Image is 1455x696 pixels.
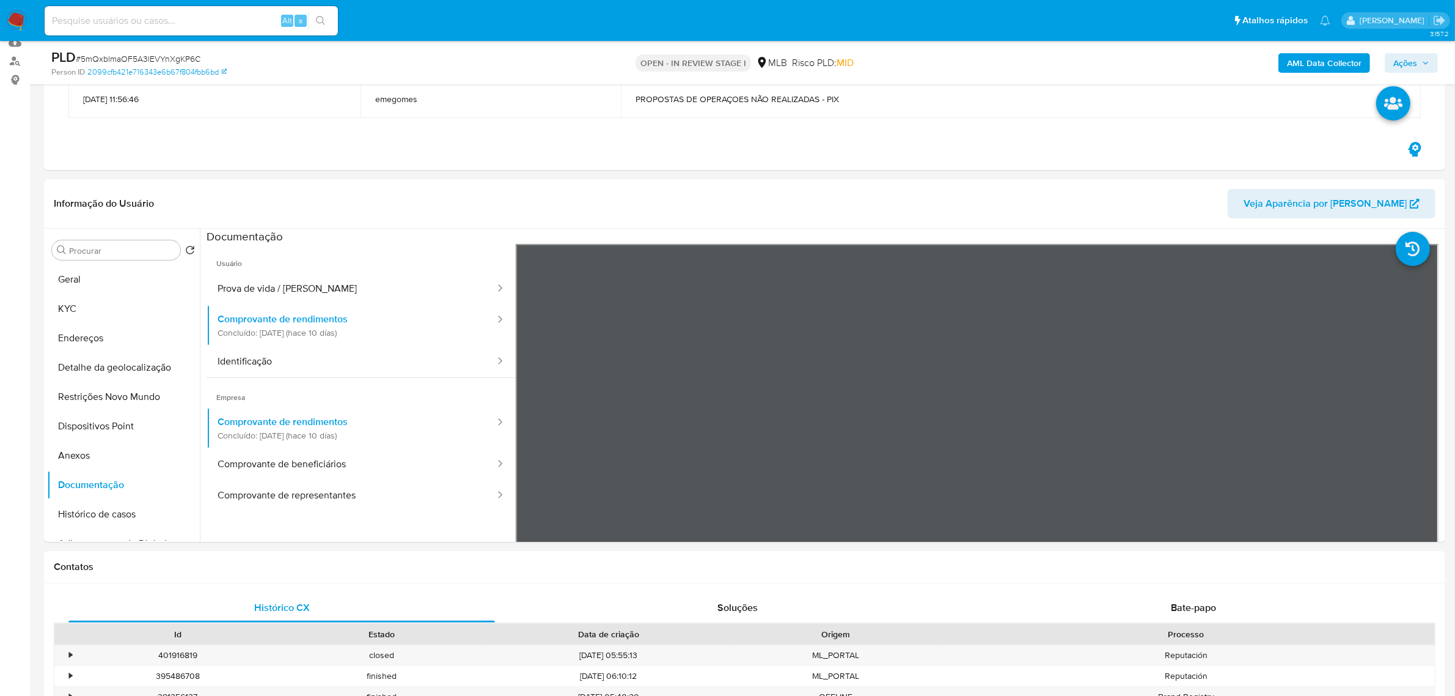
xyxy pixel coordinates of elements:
span: PROPOSTAS DE OPERAÇOES NÃO REALIZADAS - PIX [636,94,1406,105]
button: AML Data Collector [1278,53,1370,73]
div: ML_PORTAL [734,645,937,665]
div: • [69,670,72,682]
h1: Contatos [54,561,1435,573]
span: Alt [282,15,292,26]
span: Risco PLD: [792,56,854,70]
a: 2099cfb421e716343e6b67f804fbb6bd [87,67,227,78]
a: Sair [1433,14,1446,27]
div: Reputación [937,666,1435,686]
div: MLB [756,56,787,70]
button: Ações [1385,53,1438,73]
button: Retornar ao pedido padrão [185,245,195,259]
b: AML Data Collector [1287,53,1362,73]
p: emerson.gomes@mercadopago.com.br [1360,15,1429,26]
button: KYC [47,294,200,324]
b: PLD [51,47,76,67]
div: Origem [742,628,929,640]
div: • [69,650,72,661]
a: Notificações [1320,15,1330,26]
span: Veja Aparência por [PERSON_NAME] [1244,189,1407,218]
div: Id [84,628,271,640]
button: Endereços [47,324,200,353]
button: Documentação [47,470,200,500]
div: Reputación [937,645,1435,665]
span: # 5mQxblmaOF5A3lEVYnXgKP6C [76,53,200,65]
div: closed [279,645,483,665]
div: Data de criação [492,628,725,640]
button: search-icon [308,12,333,29]
button: Adiantamentos de Dinheiro [47,529,200,558]
h1: Informação do Usuário [54,198,154,210]
div: 401916819 [76,645,279,665]
div: ML_PORTAL [734,666,937,686]
span: [DATE] 11:56:46 [83,94,346,105]
button: Histórico de casos [47,500,200,529]
span: emegomes [375,94,606,105]
span: Histórico CX [254,601,310,615]
div: [DATE] 05:55:13 [483,645,734,665]
div: 395486708 [76,666,279,686]
b: Person ID [51,67,85,78]
span: Soluções [717,601,758,615]
button: Procurar [57,245,67,255]
span: s [299,15,302,26]
p: OPEN - IN REVIEW STAGE I [636,54,751,72]
span: Ações [1393,53,1417,73]
span: Atalhos rápidos [1242,14,1308,27]
button: Dispositivos Point [47,412,200,441]
span: MID [837,56,854,70]
span: 3.157.2 [1430,29,1449,39]
div: Estado [288,628,474,640]
span: Bate-papo [1171,601,1216,615]
button: Detalhe da geolocalização [47,353,200,382]
button: Anexos [47,441,200,470]
input: Procurar [69,245,175,256]
button: Geral [47,265,200,294]
input: Pesquise usuários ou casos... [45,13,338,29]
button: Restrições Novo Mundo [47,382,200,412]
div: finished [279,666,483,686]
div: Processo [946,628,1426,640]
button: Veja Aparência por [PERSON_NAME] [1228,189,1435,218]
div: [DATE] 06:10:12 [483,666,734,686]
